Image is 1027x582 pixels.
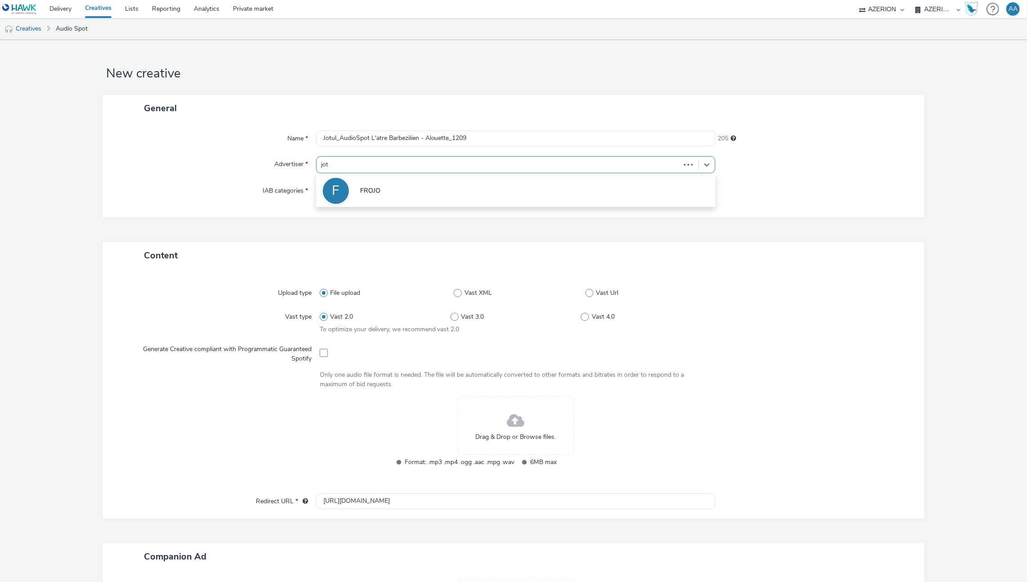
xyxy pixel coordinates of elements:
div: URL will be used as a validation URL with some SSPs and it will be the redirection URL of your cr... [298,497,308,506]
span: FROJO [360,186,380,195]
img: audio [4,25,13,34]
div: F [332,178,339,203]
div: Maximum 255 characters [731,134,736,143]
label: Generate Creative compliant with Programmatic Guaranteed Spotify [119,341,315,363]
span: To optimize your delivery, we recommend vast 2.0 [320,325,460,334]
label: Advertiser * [271,156,312,169]
span: Vast 2.0 [330,312,353,321]
img: Hawk Academy [965,2,978,16]
img: undefined Logo [2,4,37,15]
span: General [144,102,177,114]
a: Hawk Academy [965,2,982,16]
label: Name * [284,131,312,143]
input: Name [316,131,716,146]
div: Only one audio file format is needed. The file will be automatically converted to other formats a... [320,370,712,389]
span: Companion Ad [144,550,206,563]
span: Vast 4.0 [592,312,615,321]
h1: New creative [103,65,924,82]
span: 6MB max [530,457,640,467]
span: Vast Url [596,289,618,298]
label: Upload type [274,285,315,298]
label: Vast type [281,309,315,321]
input: url... [316,493,716,509]
label: Redirect URL * [252,493,312,506]
div: AA [1009,2,1018,16]
span: File upload [330,289,360,298]
span: Vast 3.0 [461,312,484,321]
span: Vast XML [464,289,492,298]
span: Content [144,249,178,262]
span: Format: .mp3 .mp4 .ogg .aac .mpg .wav [405,457,514,467]
span: Drag & Drop or Browse files. [475,433,556,442]
span: 205 [718,134,728,143]
label: IAB categories * [259,183,312,195]
a: Audio Spot [51,18,92,40]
